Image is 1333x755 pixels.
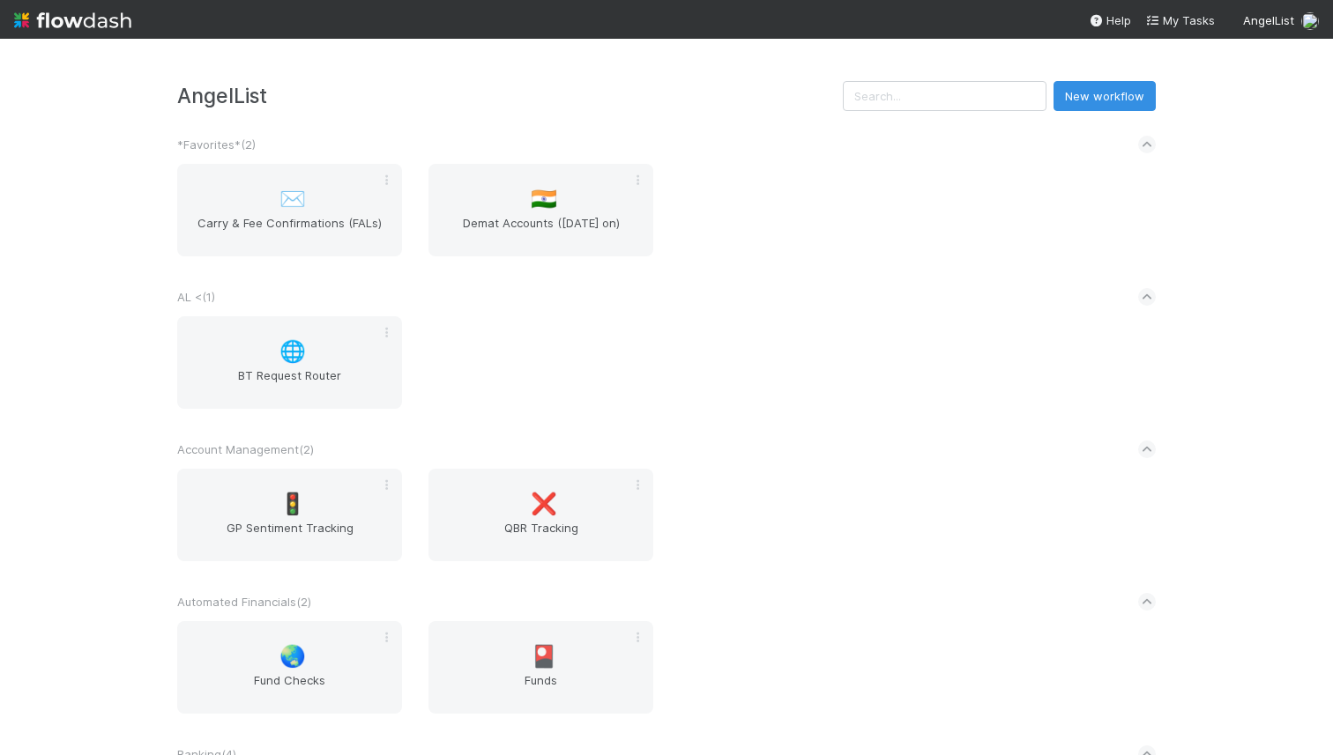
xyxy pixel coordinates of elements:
[177,469,402,561] a: 🚦GP Sentiment Tracking
[1089,11,1131,29] div: Help
[1054,81,1156,111] button: New workflow
[279,492,306,515] span: 🚦
[177,595,311,609] span: Automated Financials ( 2 )
[279,340,306,363] span: 🌐
[1145,13,1215,27] span: My Tasks
[1243,13,1294,27] span: AngelList
[1301,12,1319,30] img: avatar_0a9e60f7-03da-485c-bb15-a40c44fcec20.png
[428,621,653,714] a: 🎴Funds
[177,164,402,256] a: ✉️Carry & Fee Confirmations (FALs)
[279,188,306,211] span: ✉️
[1145,11,1215,29] a: My Tasks
[531,188,557,211] span: 🇮🇳
[184,366,395,402] span: BT Request Router
[531,492,557,515] span: ❌
[177,316,402,409] a: 🌐BT Request Router
[177,137,256,152] span: *Favorites* ( 2 )
[531,645,557,668] span: 🎴
[428,469,653,561] a: ❌QBR Tracking
[177,290,215,304] span: AL < ( 1 )
[177,442,314,456] span: Account Management ( 2 )
[184,671,395,707] span: Fund Checks
[177,621,402,714] a: 🌏Fund Checks
[184,214,395,249] span: Carry & Fee Confirmations (FALs)
[843,81,1046,111] input: Search...
[436,519,646,554] span: QBR Tracking
[428,164,653,256] a: 🇮🇳Demat Accounts ([DATE] on)
[184,519,395,554] span: GP Sentiment Tracking
[177,84,843,107] h3: AngelList
[14,5,131,35] img: logo-inverted-e16ddd16eac7371096b0.svg
[279,645,306,668] span: 🌏
[436,214,646,249] span: Demat Accounts ([DATE] on)
[436,671,646,707] span: Funds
